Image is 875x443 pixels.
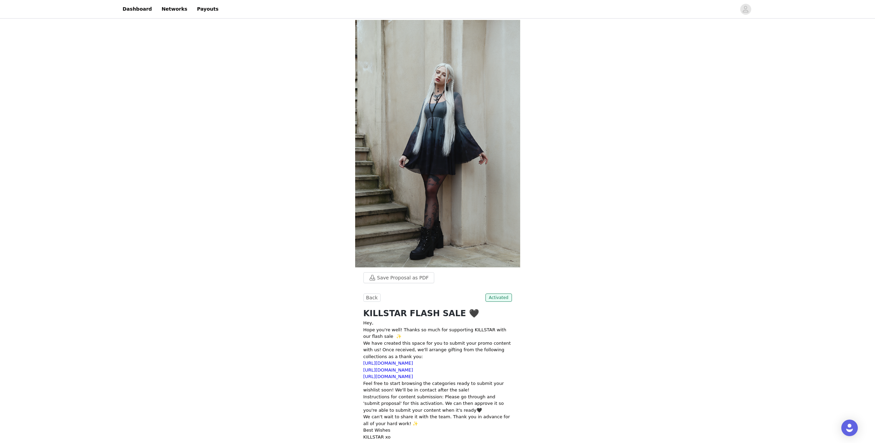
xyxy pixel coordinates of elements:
[363,307,512,320] h1: KILLSTAR FLASH SALE 🖤
[119,1,156,17] a: Dashboard
[841,420,858,436] div: Open Intercom Messenger
[363,367,413,373] a: [URL][DOMAIN_NAME]
[363,272,434,283] button: Save Proposal as PDF
[363,320,512,326] p: Hey,
[363,294,381,302] button: Back
[363,427,512,434] p: Best Wishes
[363,340,512,360] p: We have created this space for you to submit your promo content with us! Once received, we'll arr...
[355,20,520,267] img: campaign image
[363,434,512,441] p: KILLSTAR xo
[742,4,749,15] div: avatar
[363,361,413,366] a: [URL][DOMAIN_NAME]
[363,394,512,414] p: Instructions for content submission: Please go through and 'submit proposal' for this activation....
[485,294,512,302] span: Activated
[363,326,512,340] p: Hope you're well! Thanks so much for supporting KILLSTAR with our flash sale ✨
[363,380,512,394] p: Feel free to start browsing the categories ready to submit your wishlist soon! We'll be in contac...
[363,413,512,427] p: We can't wait to share it with the team. Thank you in advance for all of your hard work! ✨
[363,374,413,379] a: [URL][DOMAIN_NAME]
[157,1,192,17] a: Networks
[193,1,223,17] a: Payouts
